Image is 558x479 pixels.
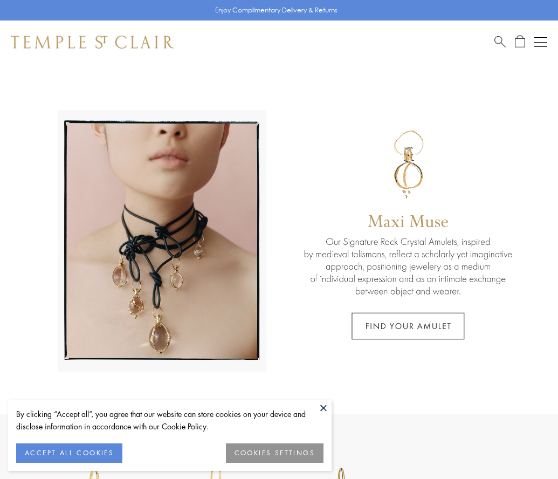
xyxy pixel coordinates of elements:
button: ACCEPT ALL COOKIES [16,443,122,463]
button: COOKIES SETTINGS [226,443,323,463]
div: By clicking “Accept all”, you agree that our website can store cookies on your device and disclos... [16,408,323,433]
a: Search [494,35,506,49]
a: Open Shopping Bag [515,35,525,49]
button: Open navigation [534,36,547,49]
img: Temple St. Clair [11,36,174,49]
p: Enjoy Complimentary Delivery & Returns [215,5,337,16]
